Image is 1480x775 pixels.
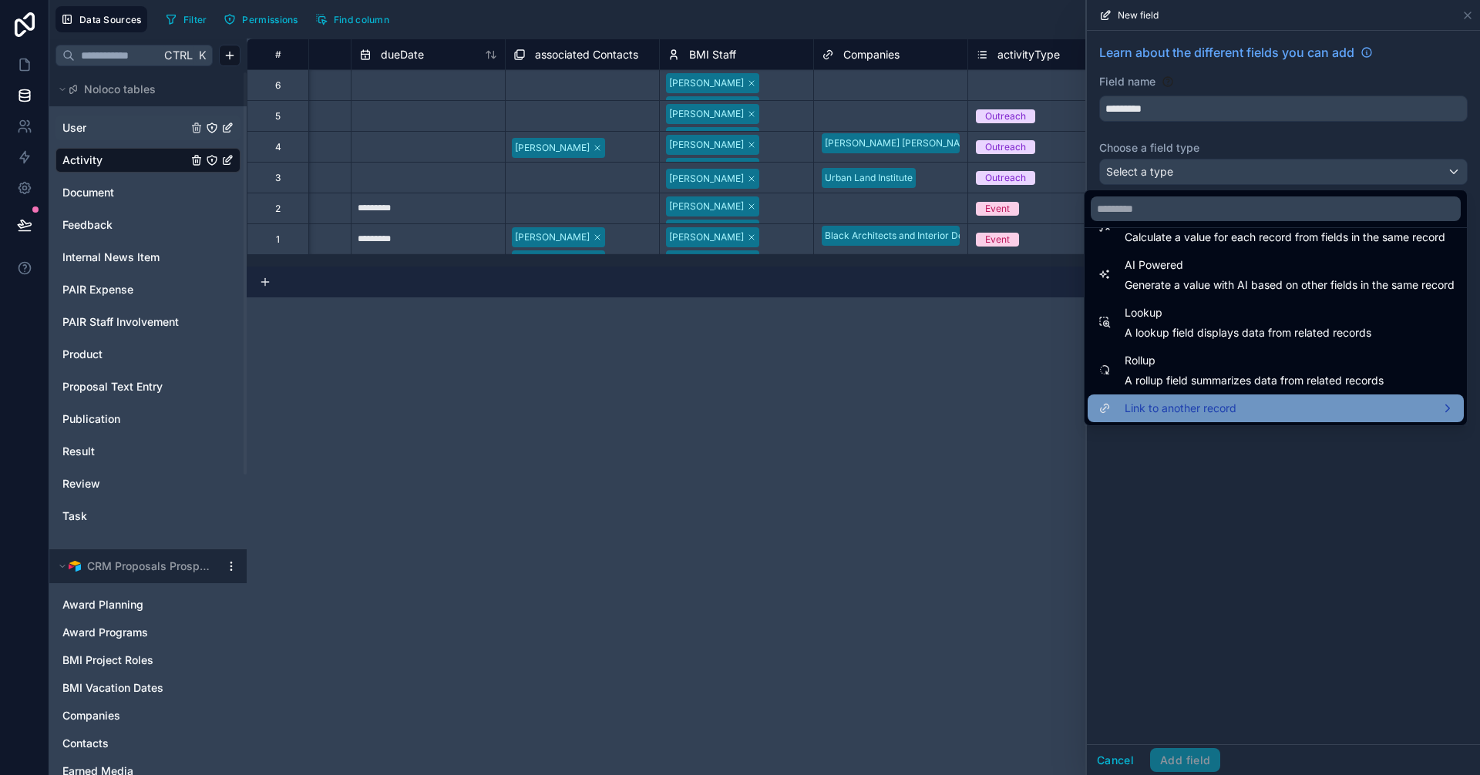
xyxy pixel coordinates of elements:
[55,277,240,302] div: PAIR Expense
[62,708,120,723] span: Companies
[310,8,395,31] button: Find column
[62,379,187,394] a: Proposal Text Entry
[55,648,240,673] div: BMI Project Roles
[669,138,744,152] div: [PERSON_NAME]
[669,99,744,113] div: [PERSON_NAME]
[1125,256,1455,274] span: AI Powered
[62,185,187,200] a: Document
[55,6,147,32] button: Data Sources
[275,79,281,92] div: 6
[985,233,1010,247] div: Event
[515,141,590,155] div: [PERSON_NAME]
[985,109,1026,123] div: Outreach
[515,253,590,267] div: [PERSON_NAME]
[62,217,113,233] span: Feedback
[62,411,120,427] span: Publication
[55,116,240,140] div: User
[160,8,213,31] button: Filter
[62,680,163,696] span: BMI Vacation Dates
[669,230,744,244] div: [PERSON_NAME]
[62,736,109,751] span: Contacts
[275,141,281,153] div: 4
[669,161,744,175] div: [PERSON_NAME]
[62,185,114,200] span: Document
[55,374,240,399] div: Proposal Text Entry
[1125,304,1371,322] span: Lookup
[62,282,187,297] a: PAIR Expense
[62,217,187,233] a: Feedback
[985,140,1026,154] div: Outreach
[62,153,103,168] span: Activity
[381,47,424,62] span: dueDate
[55,79,231,100] button: Noloco tables
[242,14,298,25] span: Permissions
[276,233,280,246] div: 1
[62,508,187,524] a: Task
[275,172,281,184] div: 3
[55,245,240,270] div: Internal News Item
[1125,277,1455,293] span: Generate a value with AI based on other fields in the same record
[669,200,744,213] div: [PERSON_NAME]
[1125,325,1371,341] span: A lookup field displays data from related records
[535,47,638,62] span: associated Contacts
[62,708,203,723] a: Companies
[62,444,187,459] a: Result
[69,560,81,572] img: Airtable Logo
[62,250,187,265] a: Internal News Item
[62,250,160,265] span: Internal News Item
[669,107,744,121] div: [PERSON_NAME]
[62,476,100,492] span: Review
[669,130,744,144] div: [PERSON_NAME]
[62,508,87,524] span: Task
[62,314,187,330] a: PAIR Staff Involvement
[55,471,240,496] div: Review
[825,171,913,185] div: Urban Land Institute
[218,8,303,31] button: Permissions
[84,82,156,97] span: Noloco tables
[259,49,297,60] div: #
[275,110,281,122] div: 5
[62,411,187,427] a: Publication
[62,282,133,297] span: PAIR Expense
[985,202,1010,216] div: Event
[669,253,744,267] div: [PERSON_NAME]
[62,314,179,330] span: PAIR Staff Involvement
[62,347,187,362] a: Product
[55,555,219,577] button: Airtable LogoCRM Proposals Prospects
[163,45,194,65] span: Ctrl
[62,597,203,612] a: Award Planning
[55,676,240,700] div: BMI Vacation Dates
[1125,399,1236,418] span: Link to another record
[669,172,744,186] div: [PERSON_NAME]
[55,504,240,528] div: Task
[62,736,203,751] a: Contacts
[55,439,240,464] div: Result
[183,14,207,25] span: Filter
[197,50,207,61] span: K
[669,223,744,237] div: [PERSON_NAME]
[334,14,389,25] span: Find column
[62,653,153,668] span: BMI Project Roles
[62,153,187,168] a: Activity
[1125,351,1384,370] span: Rollup
[62,120,187,136] a: User
[62,680,203,696] a: BMI Vacation Dates
[218,8,309,31] a: Permissions
[1125,373,1384,388] span: A rollup field summarizes data from related records
[62,625,148,640] span: Award Programs
[55,213,240,237] div: Feedback
[62,625,203,640] a: Award Programs
[55,731,240,756] div: Contacts
[669,76,744,90] div: [PERSON_NAME]
[87,559,212,574] span: CRM Proposals Prospects
[62,444,95,459] span: Result
[55,620,240,645] div: Award Programs
[62,120,86,136] span: User
[55,148,240,173] div: Activity
[515,230,590,244] div: [PERSON_NAME]
[825,229,1048,243] div: Black Architects and Interior Designers Association
[55,310,240,334] div: PAIR Staff Involvement
[55,180,240,205] div: Document
[55,407,240,431] div: Publication
[275,203,281,215] div: 2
